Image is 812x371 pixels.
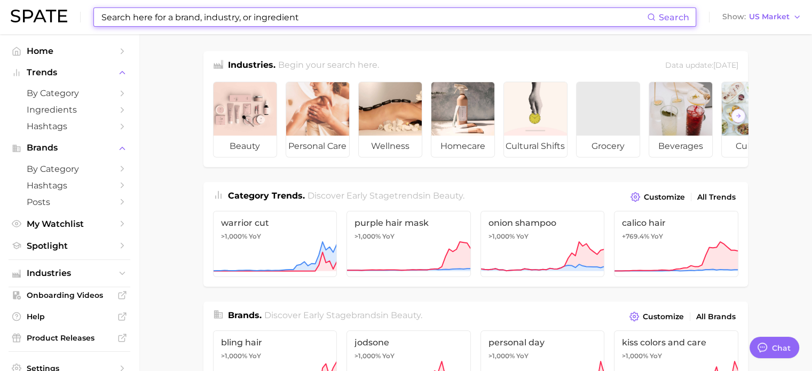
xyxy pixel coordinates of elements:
button: Customize [627,309,686,324]
span: bling hair [221,337,329,348]
span: Product Releases [27,333,112,343]
span: beauty [433,191,463,201]
a: by Category [9,161,130,177]
button: Scroll Right [731,109,745,123]
span: Category Trends . [228,191,305,201]
span: >1,000% [488,352,515,360]
span: personal care [286,136,349,157]
span: +769.4% [622,232,649,240]
span: >1,000% [354,352,381,360]
span: Posts [27,197,112,207]
span: YoY [651,232,663,241]
span: >1,000% [354,232,381,240]
span: kiss colors and care [622,337,730,348]
input: Search here for a brand, industry, or ingredient [100,8,647,26]
span: YoY [382,232,395,241]
a: Hashtags [9,118,130,135]
span: calico hair [622,218,730,228]
span: Customize [644,193,685,202]
button: Trends [9,65,130,81]
a: wellness [358,82,422,157]
span: by Category [27,164,112,174]
span: All Trends [697,193,736,202]
span: warrior cut [221,218,329,228]
a: beverages [649,82,713,157]
h1: Industries. [228,59,275,73]
span: grocery [577,136,640,157]
span: Customize [643,312,684,321]
a: All Brands [693,310,738,324]
span: Ingredients [27,105,112,115]
span: >1,000% [221,352,247,360]
a: onion shampoo>1,000% YoY [480,211,605,277]
a: Hashtags [9,177,130,194]
button: Customize [628,190,687,204]
span: YoY [650,352,662,360]
span: homecare [431,136,494,157]
span: YoY [249,232,261,241]
span: beauty [214,136,277,157]
span: purple hair mask [354,218,463,228]
span: Brands [27,143,112,153]
span: Brands . [228,310,262,320]
span: All Brands [696,312,736,321]
button: Brands [9,140,130,156]
span: Show [722,14,746,20]
a: grocery [576,82,640,157]
span: onion shampoo [488,218,597,228]
span: beverages [649,136,712,157]
span: Hashtags [27,121,112,131]
span: YoY [382,352,395,360]
a: personal care [286,82,350,157]
span: My Watchlist [27,219,112,229]
a: Help [9,309,130,325]
a: culinary [721,82,785,157]
span: beauty [391,310,421,320]
span: by Category [27,88,112,98]
span: YoY [516,232,529,241]
span: Help [27,312,112,321]
a: Home [9,43,130,59]
span: Industries [27,269,112,278]
span: YoY [516,352,529,360]
a: by Category [9,85,130,101]
span: Search [659,12,689,22]
a: My Watchlist [9,216,130,232]
a: Posts [9,194,130,210]
a: homecare [431,82,495,157]
a: Spotlight [9,238,130,254]
span: Hashtags [27,180,112,191]
a: All Trends [695,190,738,204]
a: purple hair mask>1,000% YoY [346,211,471,277]
div: Data update: [DATE] [665,59,738,73]
a: Product Releases [9,330,130,346]
span: Trends [27,68,112,77]
img: SPATE [11,10,67,22]
a: beauty [213,82,277,157]
span: Discover Early Stage trends in . [308,191,464,201]
span: culinary [722,136,785,157]
h2: Begin your search here. [278,59,379,73]
span: Discover Early Stage brands in . [264,310,422,320]
span: jodsone [354,337,463,348]
span: >1,000% [622,352,648,360]
span: US Market [749,14,790,20]
button: ShowUS Market [720,10,804,24]
a: Onboarding Videos [9,287,130,303]
button: Industries [9,265,130,281]
a: calico hair+769.4% YoY [614,211,738,277]
span: wellness [359,136,422,157]
span: Onboarding Videos [27,290,112,300]
span: YoY [249,352,261,360]
span: cultural shifts [504,136,567,157]
span: >1,000% [221,232,247,240]
a: cultural shifts [503,82,567,157]
a: Ingredients [9,101,130,118]
span: Spotlight [27,241,112,251]
a: warrior cut>1,000% YoY [213,211,337,277]
span: Home [27,46,112,56]
span: personal day [488,337,597,348]
span: >1,000% [488,232,515,240]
